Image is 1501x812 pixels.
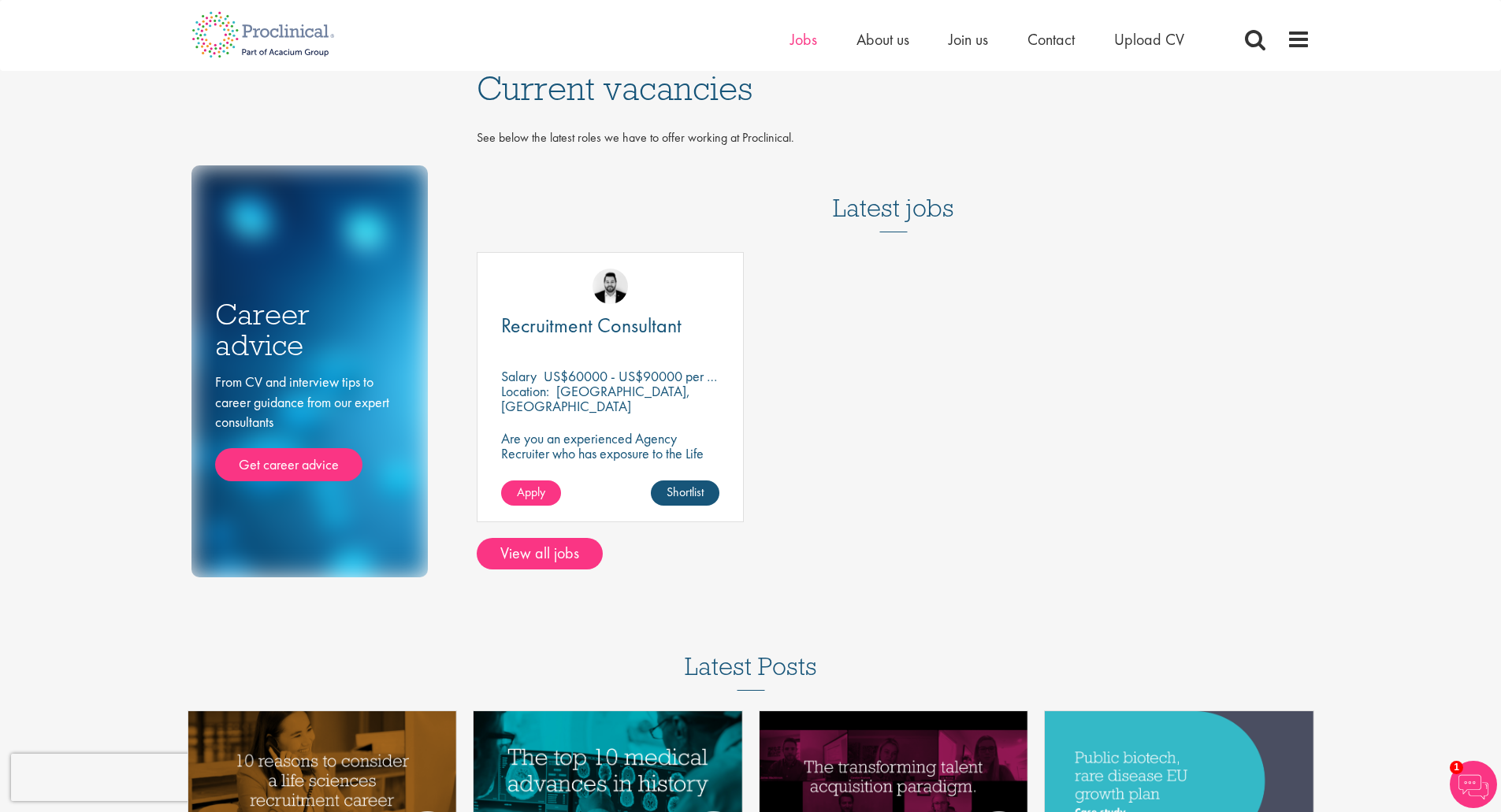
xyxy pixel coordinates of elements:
a: Apply [501,480,561,506]
h3: Career advice [215,299,404,360]
a: Shortlist [651,480,719,506]
h3: Latest Posts [685,653,817,691]
a: Contact [1027,29,1075,50]
span: Current vacancies [477,67,752,109]
div: From CV and interview tips to career guidance from our expert consultants [215,372,404,481]
span: Recruitment Consultant [501,312,682,339]
a: Jobs [790,29,817,50]
a: About us [856,29,909,50]
span: Apply [517,484,545,500]
img: Chatbot [1450,761,1497,808]
a: Recruitment Consultant [501,316,719,336]
p: [GEOGRAPHIC_DATA], [GEOGRAPHIC_DATA] [501,382,690,415]
iframe: reCAPTCHA [11,754,213,801]
span: 1 [1450,761,1463,774]
p: See below the latest roles we have to offer working at Proclinical. [477,129,1310,147]
a: Upload CV [1114,29,1184,50]
span: Salary [501,367,537,385]
img: Ross Wilkings [593,269,628,304]
a: Get career advice [215,448,362,481]
span: Location: [501,382,549,400]
a: View all jobs [477,538,603,569]
h3: Latest jobs [833,155,954,232]
p: US$60000 - US$90000 per annum [544,367,742,385]
p: Are you an experienced Agency Recruiter who has exposure to the Life Sciences market and looking ... [501,431,719,491]
a: Join us [949,29,988,50]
